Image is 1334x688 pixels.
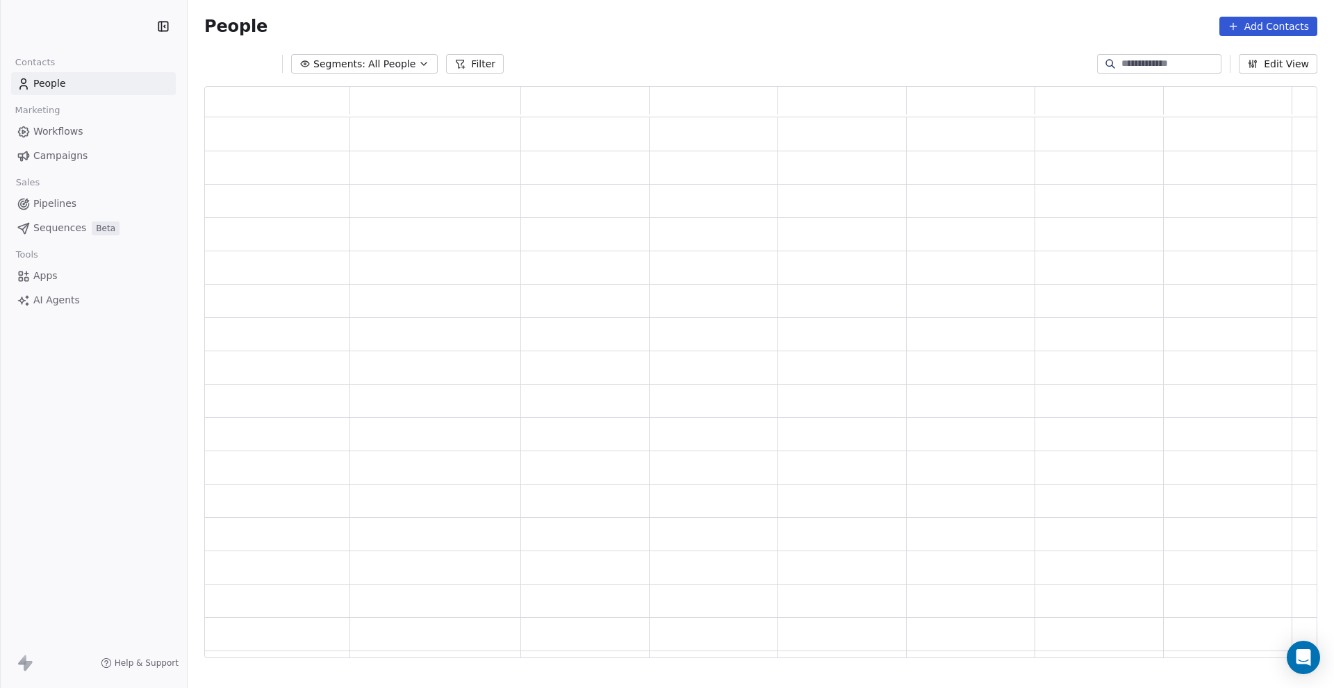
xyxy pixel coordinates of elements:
[10,172,46,193] span: Sales
[11,289,176,312] a: AI Agents
[33,196,76,211] span: Pipelines
[1219,17,1317,36] button: Add Contacts
[11,144,176,167] a: Campaigns
[10,244,44,265] span: Tools
[101,657,179,669] a: Help & Support
[368,57,415,72] span: All People
[33,124,83,139] span: Workflows
[11,120,176,143] a: Workflows
[92,221,120,235] span: Beta
[33,269,58,283] span: Apps
[1287,641,1320,674] div: Open Intercom Messenger
[11,72,176,95] a: People
[204,16,267,37] span: People
[11,265,176,287] a: Apps
[11,217,176,240] a: SequencesBeta
[446,54,504,74] button: Filter
[33,221,86,235] span: Sequences
[313,57,365,72] span: Segments:
[115,657,179,669] span: Help & Support
[9,52,61,73] span: Contacts
[33,76,66,91] span: People
[33,149,88,163] span: Campaigns
[33,293,80,308] span: AI Agents
[11,192,176,215] a: Pipelines
[9,100,66,121] span: Marketing
[1239,54,1317,74] button: Edit View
